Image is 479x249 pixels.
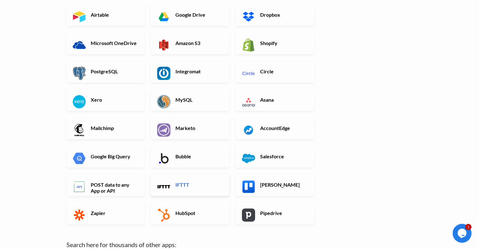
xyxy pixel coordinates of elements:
[157,123,170,137] img: Marketo App & API
[259,153,308,159] h6: Salesforce
[157,95,170,108] img: MySQL App & API
[259,125,308,131] h6: AccountEdge
[151,145,229,167] a: Bubble
[242,180,255,193] img: Trello App & API
[66,4,145,26] a: Airtable
[242,38,255,52] img: Shopify App & API
[157,10,170,23] img: Google Drive App & API
[66,117,145,139] a: Mailchimp
[151,89,229,111] a: MySQL
[66,32,145,54] a: Microsoft OneDrive
[89,97,139,103] h6: Xero
[66,174,145,196] a: POST data to any App or API
[89,210,139,216] h6: Zapier
[236,4,314,26] a: Dropbox
[259,12,308,18] h6: Dropbox
[236,145,314,167] a: Salesforce
[242,208,255,222] img: Pipedrive App & API
[174,125,223,131] h6: Marketo
[174,210,223,216] h6: HubSpot
[66,89,145,111] a: Xero
[453,224,473,243] iframe: chat widget
[151,32,229,54] a: Amazon S3
[157,152,170,165] img: Bubble App & API
[242,67,255,80] img: Circle App & API
[174,40,223,46] h6: Amazon S3
[259,97,308,103] h6: Asana
[89,40,139,46] h6: Microsoft OneDrive
[66,145,145,167] a: Google Big Query
[259,40,308,46] h6: Shopify
[174,68,223,74] h6: Integromat
[151,202,229,224] a: HubSpot
[66,202,145,224] a: Zapier
[236,89,314,111] a: Asana
[73,180,86,193] img: POST data to any App or API App & API
[259,68,308,74] h6: Circle
[242,95,255,108] img: Asana App & API
[174,182,223,188] h6: IFTTT
[89,68,139,74] h6: PostgreSQL
[89,182,139,194] h6: POST data to any App or API
[242,10,255,23] img: Dropbox App & API
[89,125,139,131] h6: Mailchimp
[157,208,170,222] img: HubSpot App & API
[151,117,229,139] a: Marketo
[73,67,86,80] img: PostgreSQL App & API
[151,174,229,196] a: IFTTT
[73,10,86,23] img: Airtable App & API
[73,95,86,108] img: Xero App & API
[236,32,314,54] a: Shopify
[66,60,145,82] a: PostgreSQL
[89,12,139,18] h6: Airtable
[174,153,223,159] h6: Bubble
[236,117,314,139] a: AccountEdge
[157,38,170,52] img: Amazon S3 App & API
[174,12,223,18] h6: Google Drive
[73,123,86,137] img: Mailchimp App & API
[259,182,308,188] h6: [PERSON_NAME]
[242,123,255,137] img: AccountEdge App & API
[236,174,314,196] a: [PERSON_NAME]
[151,4,229,26] a: Google Drive
[236,60,314,82] a: Circle
[73,38,86,52] img: Microsoft OneDrive App & API
[157,180,170,193] img: IFTTT App & API
[73,208,86,222] img: Zapier App & API
[157,67,170,80] img: Integromat App & API
[174,97,223,103] h6: MySQL
[259,210,308,216] h6: Pipedrive
[151,60,229,82] a: Integromat
[89,153,139,159] h6: Google Big Query
[236,202,314,224] a: Pipedrive
[73,152,86,165] img: Google Big Query App & API
[242,152,255,165] img: Salesforce App & API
